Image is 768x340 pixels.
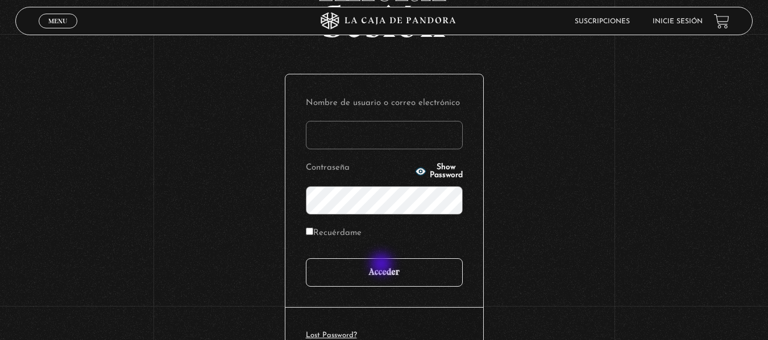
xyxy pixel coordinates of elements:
[415,163,463,179] button: Show Password
[306,228,313,235] input: Recuérdame
[430,163,463,179] span: Show Password
[714,13,729,28] a: View your shopping cart
[575,18,630,25] a: Suscripciones
[306,225,362,242] label: Recuérdame
[306,331,357,339] a: Lost Password?
[306,258,463,287] input: Acceder
[653,18,703,25] a: Inicie sesión
[48,18,67,24] span: Menu
[44,27,71,35] span: Cerrar
[306,95,463,112] label: Nombre de usuario o correo electrónico
[306,159,412,177] label: Contraseña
